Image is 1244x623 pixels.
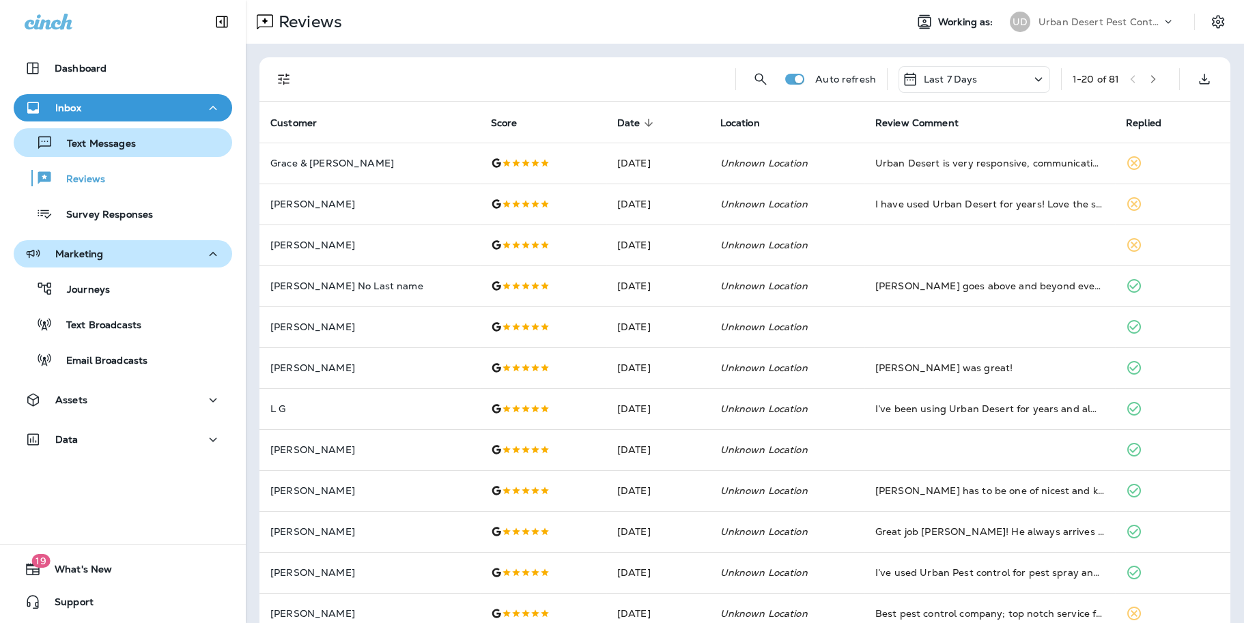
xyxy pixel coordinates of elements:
button: Journeys [14,274,232,303]
button: 19What's New [14,555,232,583]
span: Date [617,117,640,129]
td: [DATE] [606,184,709,224]
button: Search Reviews [747,66,774,93]
button: Export as CSV [1191,66,1218,93]
p: [PERSON_NAME] [270,526,469,537]
span: 19 [31,554,50,568]
td: [DATE] [606,306,709,347]
p: Journeys [53,284,110,297]
p: [PERSON_NAME] No Last name [270,280,469,291]
p: Auto refresh [815,74,876,85]
p: [PERSON_NAME] [270,567,469,578]
div: I have used Urban Desert for years! Love the service, always great about scheduling, and they alw... [875,197,1104,211]
td: [DATE] [606,224,709,265]
span: Replied [1126,117,1161,129]
div: UD [1010,12,1030,32]
span: Review Comment [875,117,976,129]
p: Inbox [55,102,81,113]
em: Unknown Location [720,403,807,415]
p: Last 7 Days [924,74,978,85]
p: [PERSON_NAME] [270,240,469,250]
td: [DATE] [606,511,709,552]
em: Unknown Location [720,321,807,333]
div: Best pest control company; top notch service from Eric Sierra. [875,607,1104,620]
em: Unknown Location [720,157,807,169]
td: [DATE] [606,388,709,429]
p: [PERSON_NAME] [270,444,469,455]
span: Score [491,117,535,129]
em: Unknown Location [720,607,807,620]
p: Reviews [273,12,342,32]
span: Location [720,117,759,129]
button: Inbox [14,94,232,121]
td: [DATE] [606,347,709,388]
div: Nathan was great! [875,361,1104,375]
p: Assets [55,394,87,405]
td: [DATE] [606,143,709,184]
button: Collapse Sidebar [203,8,241,35]
button: Data [14,426,232,453]
button: Marketing [14,240,232,267]
em: Unknown Location [720,198,807,210]
p: Grace & [PERSON_NAME] [270,158,469,169]
p: [PERSON_NAME] [270,321,469,332]
button: Filters [270,66,298,93]
td: [DATE] [606,429,709,470]
em: Unknown Location [720,566,807,579]
em: Unknown Location [720,239,807,251]
p: Text Messages [53,138,136,151]
p: Marketing [55,248,103,259]
span: Score [491,117,518,129]
p: [PERSON_NAME] [270,485,469,496]
td: [DATE] [606,470,709,511]
p: Reviews [53,173,105,186]
em: Unknown Location [720,444,807,456]
button: Settings [1206,10,1230,34]
span: What's New [41,564,112,580]
p: Data [55,434,79,445]
div: I’ve been using Urban Desert for years and always have a good experience. Alex in particular is g... [875,402,1104,416]
div: I’ve used Urban Pest control for pest spray and termite prevention for several years now . Tommy ... [875,566,1104,579]
em: Unknown Location [720,525,807,538]
span: Review Comment [875,117,959,129]
p: [PERSON_NAME] [270,362,469,373]
button: Support [14,588,232,615]
span: Support [41,596,94,613]
p: Email Broadcasts [53,355,147,368]
p: Dashboard [55,63,107,74]
div: Urban Desert is very responsive, communicative, and professional. I’ve used other local companies... [875,156,1104,170]
em: Unknown Location [720,484,807,497]
span: Customer [270,117,335,129]
button: Survey Responses [14,199,232,228]
button: Email Broadcasts [14,345,232,374]
span: Working as: [938,16,996,28]
span: Location [720,117,777,129]
p: Urban Desert Pest Control [1038,16,1161,27]
div: Bobby has to be one of nicest and knowledgeable pest service worker. He is always the friendliest... [875,484,1104,497]
p: Text Broadcasts [53,319,141,332]
span: Date [617,117,658,129]
button: Dashboard [14,55,232,82]
button: Text Messages [14,128,232,157]
p: [PERSON_NAME] [270,608,469,619]
td: [DATE] [606,552,709,593]
em: Unknown Location [720,280,807,292]
div: Great job Jeff! He always arrives on time and leaves my house in yard, covered and secured. Also ... [875,525,1104,538]
td: [DATE] [606,265,709,306]
p: L G [270,403,469,414]
div: 1 - 20 of 81 [1073,74,1119,85]
p: [PERSON_NAME] [270,199,469,209]
div: Tony goes above and beyond every time he is here. He is knowledgeable and listens to my pest conc... [875,279,1104,293]
span: Replied [1126,117,1179,129]
em: Unknown Location [720,362,807,374]
button: Text Broadcasts [14,310,232,338]
button: Assets [14,386,232,414]
p: Survey Responses [53,209,153,222]
span: Customer [270,117,317,129]
button: Reviews [14,164,232,192]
